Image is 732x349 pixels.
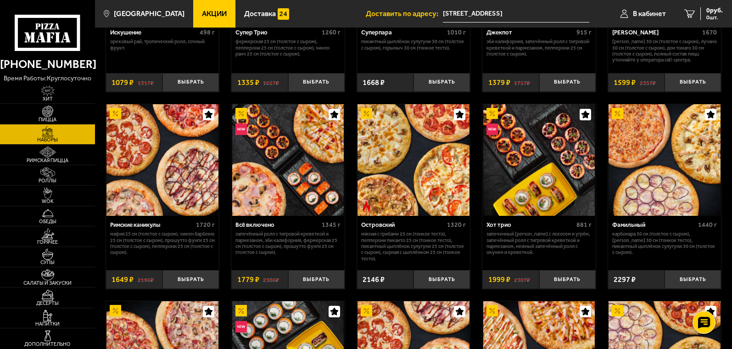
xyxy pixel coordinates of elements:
div: [PERSON_NAME] [612,29,700,36]
img: Акционный [361,305,372,316]
img: Акционный [235,108,247,119]
a: АкционныйФамильный [608,104,721,216]
p: Пикантный цыплёнок сулугуни 30 см (толстое с сыром), Горыныч 30 см (тонкое тесто). [361,39,466,51]
button: Выбрать [539,73,596,92]
a: АкционныйНовинкаХот трио [482,104,596,216]
img: Акционный [612,108,623,119]
s: 2307 ₽ [514,276,530,283]
img: Акционный [235,305,247,316]
img: Акционный [486,305,498,316]
span: 1599 ₽ [614,79,636,86]
p: Ореховый рай, Тропический ролл, Сочный фрукт. [110,39,215,51]
img: Акционный [612,305,623,316]
p: Запеченный [PERSON_NAME] с лососем и угрём, Запечённый ролл с тигровой креветкой и пармезаном, Не... [486,231,591,255]
span: 1320 г [447,221,466,229]
span: 1079 ₽ [112,79,134,86]
span: В кабинет [633,10,666,17]
span: [GEOGRAPHIC_DATA] [114,10,184,17]
s: 1627 ₽ [263,79,279,86]
img: Островский [358,104,469,216]
input: Ваш адрес доставки [443,6,589,23]
button: Выбрать [665,270,721,289]
div: Искушение [110,29,197,36]
button: Выбрать [288,73,345,92]
span: 2297 ₽ [614,276,636,283]
span: 1670 [702,28,717,36]
span: 0 шт. [706,15,723,20]
div: Фамильный [612,221,696,229]
span: 1720 г [196,221,215,229]
button: Выбрать [288,270,345,289]
img: Фамильный [609,104,720,216]
span: Бухарестская улица, 112 [443,6,589,23]
span: 1260 г [322,28,341,36]
p: Фермерская 25 см (толстое с сыром), Пепперони 25 см (толстое с сыром), Чикен Ранч 25 см (толстое ... [235,39,340,57]
img: Острое блюдо [361,201,372,212]
div: Хот трио [486,221,574,229]
span: 1379 ₽ [488,79,510,86]
img: Акционный [361,108,372,119]
span: 915 г [576,28,592,36]
a: АкционныйОстрое блюдоОстровский [357,104,470,216]
s: 1757 ₽ [514,79,530,86]
div: Супер Трио [235,29,319,36]
div: Римские каникулы [110,221,194,229]
button: Выбрать [539,270,596,289]
span: 1668 ₽ [363,79,385,86]
s: 1317 ₽ [138,79,154,86]
img: Новинка [235,321,247,332]
button: Выбрать [413,73,470,92]
p: Эби Калифорния, Запечённый ролл с тигровой креветкой и пармезаном, Пепперони 25 см (толстое с сыр... [486,39,591,57]
s: 2357 ₽ [640,79,656,86]
span: 1345 г [322,221,341,229]
button: Выбрать [162,73,219,92]
span: 1010 г [447,28,466,36]
span: Акции [202,10,227,17]
span: 1779 ₽ [237,276,259,283]
img: Римские каникулы [106,104,218,216]
p: Мафия 25 см (толстое с сыром), Чикен Барбекю 25 см (толстое с сыром), Прошутто Фунги 25 см (толст... [110,231,215,255]
div: Всё включено [235,221,319,229]
img: Акционный [110,305,121,316]
span: 881 г [576,221,592,229]
span: 498 г [200,28,215,36]
img: Акционный [110,108,121,119]
span: 2146 ₽ [363,276,385,283]
p: [PERSON_NAME] 30 см (толстое с сыром), Лучано 30 см (толстое с сыром), Дон Томаго 30 см (толстое ... [612,39,717,63]
span: Доставить по адресу: [366,10,443,17]
span: 0 руб. [706,7,723,14]
span: 1440 г [698,221,717,229]
span: 1999 ₽ [488,276,510,283]
span: 1649 ₽ [112,276,134,283]
img: Акционный [486,108,498,119]
img: Всё включено [232,104,344,216]
span: Доставка [244,10,276,17]
s: 2196 ₽ [138,276,154,283]
p: Мясная с грибами 25 см (тонкое тесто), Пепперони Пиканто 25 см (тонкое тесто), Пикантный цыплёнок... [361,231,466,261]
div: Островский [361,221,445,229]
p: Карбонара 30 см (толстое с сыром), [PERSON_NAME] 30 см (тонкое тесто), Пикантный цыплёнок сулугун... [612,231,717,255]
img: Новинка [235,124,247,135]
img: Хот трио [483,104,595,216]
button: Выбрать [162,270,219,289]
s: 2306 ₽ [263,276,279,283]
p: Запечённый ролл с тигровой креветкой и пармезаном, Эби Калифорния, Фермерская 25 см (толстое с сы... [235,231,340,255]
button: Выбрать [413,270,470,289]
div: Суперпара [361,29,445,36]
div: Джекпот [486,29,574,36]
button: Выбрать [665,73,721,92]
a: АкционныйРимские каникулы [106,104,219,216]
span: 1335 ₽ [237,79,259,86]
img: Новинка [486,124,498,135]
a: АкционныйНовинкаВсё включено [231,104,345,216]
img: 15daf4d41897b9f0e9f617042186c801.svg [278,8,289,20]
